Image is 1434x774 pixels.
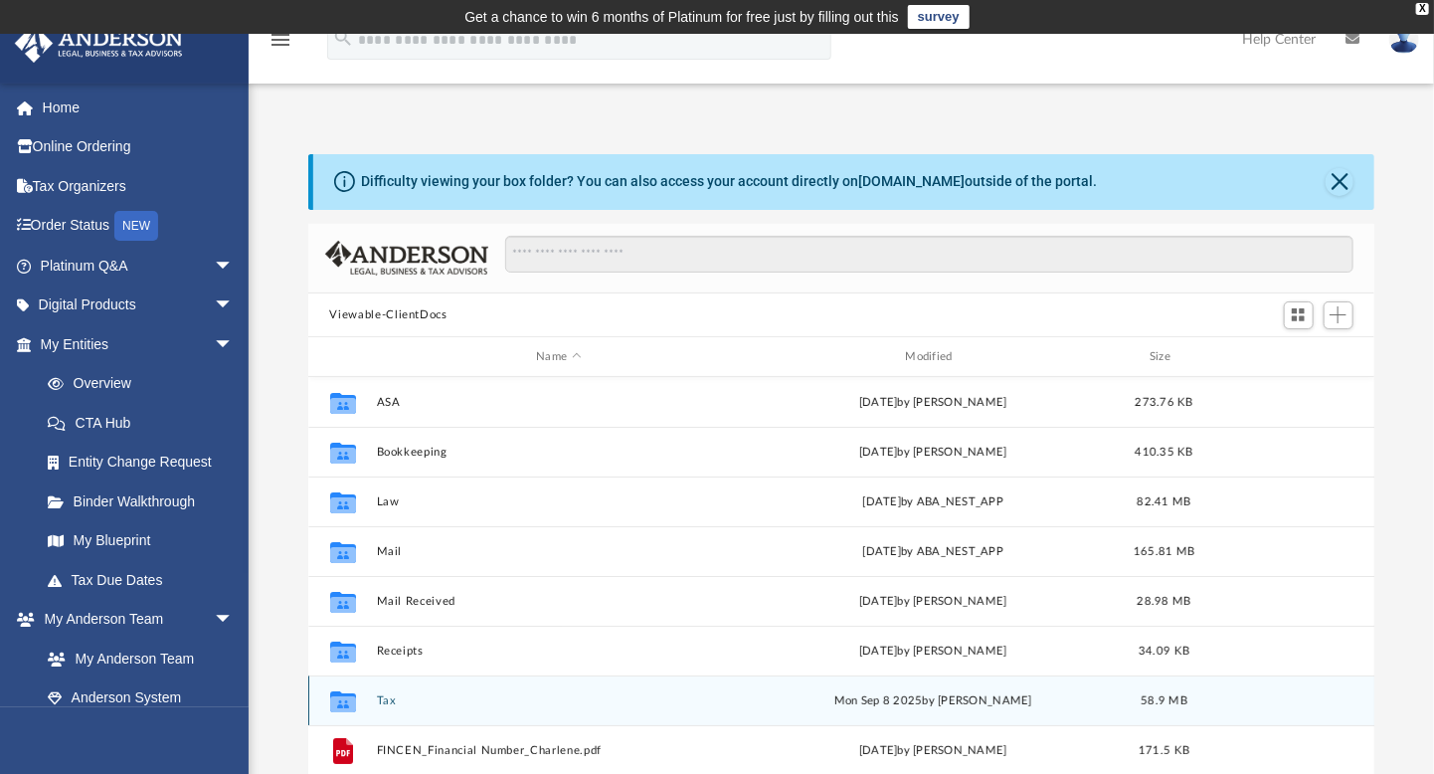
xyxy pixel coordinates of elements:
button: Bookkeeping [376,446,741,459]
a: My Anderson Team [28,639,244,678]
button: Law [376,495,741,508]
a: My Blueprint [28,521,254,561]
a: Order StatusNEW [14,206,264,247]
button: Close [1326,168,1353,196]
div: Mon Sep 8 2025 by [PERSON_NAME] [750,692,1115,710]
div: [DATE] by [PERSON_NAME] [750,444,1115,462]
a: [DOMAIN_NAME] [859,173,966,189]
img: User Pic [1389,25,1419,54]
div: Get a chance to win 6 months of Platinum for free just by filling out this [464,5,899,29]
span: 410.35 KB [1135,447,1192,458]
button: Add [1324,301,1353,329]
div: Name [375,348,741,366]
span: arrow_drop_down [214,600,254,641]
a: Tax Organizers [14,166,264,206]
img: Anderson Advisors Platinum Portal [9,24,189,63]
div: Modified [750,348,1116,366]
span: 34.09 KB [1139,646,1189,657]
a: Home [14,88,264,127]
div: [DATE] by ABA_NEST_APP [750,493,1115,511]
a: Anderson System [28,678,254,718]
a: Tax Due Dates [28,560,264,600]
button: Receipts [376,645,741,658]
span: arrow_drop_down [214,246,254,287]
div: [DATE] by [PERSON_NAME] [750,643,1115,661]
a: survey [908,5,970,29]
div: NEW [114,211,158,241]
button: FINCEN_Financial Number_Charlene.pdf [376,744,741,757]
span: 165.81 MB [1133,546,1193,557]
div: Size [1124,348,1203,366]
span: 273.76 KB [1135,397,1192,408]
a: Overview [28,364,264,404]
i: search [332,27,354,49]
button: Tax [376,694,741,707]
a: menu [269,38,292,52]
i: menu [269,28,292,52]
span: 28.98 MB [1137,596,1190,607]
input: Search files and folders [505,236,1352,274]
div: id [316,348,366,366]
span: arrow_drop_down [214,324,254,365]
button: Mail Received [376,595,741,608]
div: [DATE] by [PERSON_NAME] [750,593,1115,611]
a: CTA Hub [28,403,264,443]
span: [DATE] [862,546,901,557]
span: 171.5 KB [1139,745,1189,756]
div: id [1212,348,1351,366]
span: 82.41 MB [1137,496,1190,507]
div: Difficulty viewing your box folder? You can also access your account directly on outside of the p... [362,171,1098,192]
a: Entity Change Request [28,443,264,483]
a: My Anderson Teamarrow_drop_down [14,600,254,640]
button: ASA [376,396,741,409]
div: by ABA_NEST_APP [750,543,1115,561]
span: 58.9 MB [1141,695,1187,706]
a: Online Ordering [14,127,264,167]
button: Switch to Grid View [1284,301,1314,329]
button: Mail [376,545,741,558]
a: Binder Walkthrough [28,482,264,521]
span: arrow_drop_down [214,286,254,326]
div: [DATE] by [PERSON_NAME] [750,742,1115,760]
a: Digital Productsarrow_drop_down [14,286,264,325]
button: Viewable-ClientDocs [329,306,447,324]
a: Platinum Q&Aarrow_drop_down [14,246,264,286]
div: close [1416,3,1429,15]
div: [DATE] by [PERSON_NAME] [750,394,1115,412]
a: My Entitiesarrow_drop_down [14,324,264,364]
